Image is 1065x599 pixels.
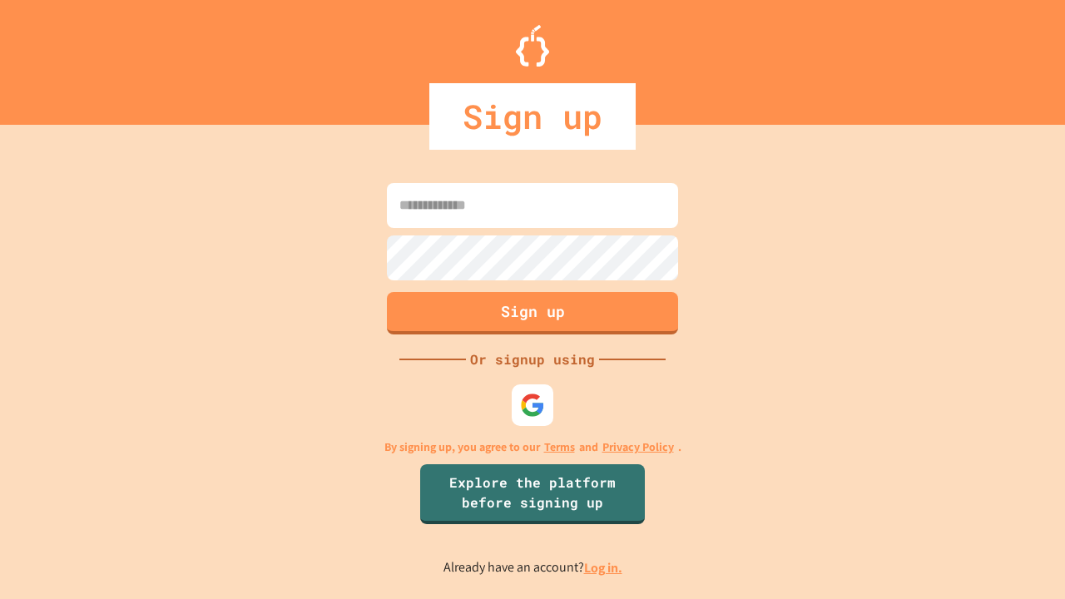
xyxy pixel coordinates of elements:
[384,438,681,456] p: By signing up, you agree to our and .
[927,460,1048,531] iframe: chat widget
[516,25,549,67] img: Logo.svg
[466,349,599,369] div: Or signup using
[995,532,1048,582] iframe: chat widget
[420,464,645,524] a: Explore the platform before signing up
[584,559,622,577] a: Log in.
[443,557,622,578] p: Already have an account?
[520,393,545,418] img: google-icon.svg
[429,83,636,150] div: Sign up
[602,438,674,456] a: Privacy Policy
[544,438,575,456] a: Terms
[387,292,678,334] button: Sign up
